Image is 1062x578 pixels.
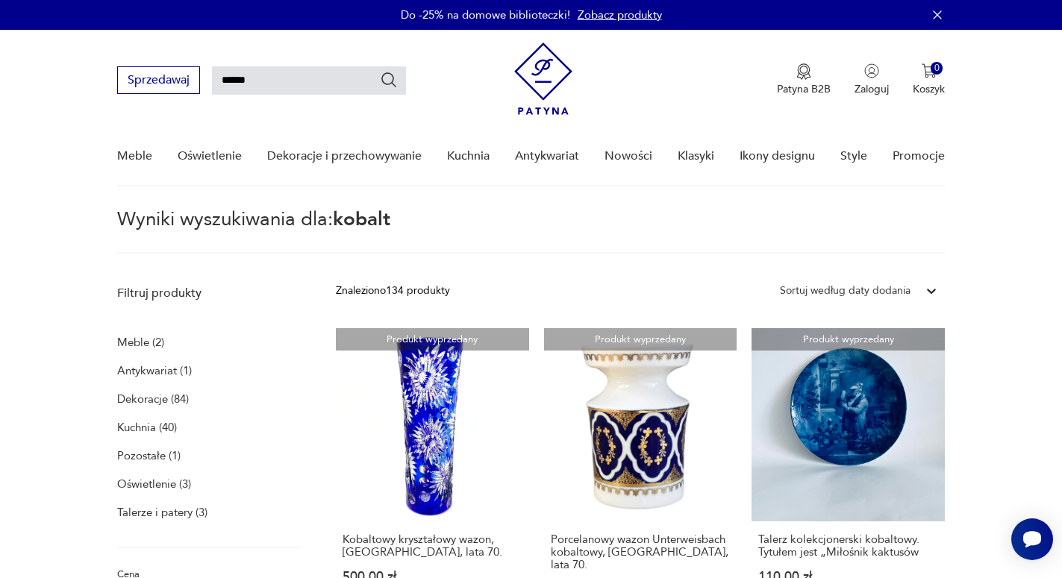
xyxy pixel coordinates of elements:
iframe: Smartsupp widget button [1011,518,1053,560]
a: Antykwariat [515,128,579,185]
a: Sprzedawaj [117,76,200,87]
h3: Kobaltowy kryształowy wazon, [GEOGRAPHIC_DATA], lata 70. [343,533,522,559]
a: Dekoracje (84) [117,389,189,409]
a: Oświetlenie [178,128,242,185]
a: Talerze i patery (3) [117,502,207,523]
a: Ikona medaluPatyna B2B [777,63,831,96]
a: Pozostałe (1) [117,445,181,466]
p: Wyniki wyszukiwania dla: [117,210,946,254]
a: Antykwariat (1) [117,360,192,381]
a: Style [840,128,867,185]
a: Nowości [605,128,652,185]
p: Do -25% na domowe biblioteczki! [401,7,570,22]
a: Ikony designu [740,128,815,185]
div: 0 [931,62,943,75]
p: Koszyk [913,82,945,96]
a: Kuchnia (40) [117,417,177,438]
h3: Talerz kolekcjonerski kobaltowy. Tytułem jest „Miłośnik kaktusów [758,533,938,559]
a: Meble [117,128,152,185]
img: Ikonka użytkownika [864,63,879,78]
img: Patyna - sklep z meblami i dekoracjami vintage [514,43,572,115]
a: Meble (2) [117,332,164,353]
a: Promocje [893,128,945,185]
a: Klasyki [678,128,714,185]
img: Ikona koszyka [922,63,937,78]
img: Ikona medalu [796,63,811,80]
a: Kuchnia [447,128,490,185]
button: 0Koszyk [913,63,945,96]
p: Filtruj produkty [117,285,300,301]
a: Oświetlenie (3) [117,474,191,494]
div: Znaleziono 134 produkty [336,283,450,299]
h3: Porcelanowy wazon Unterweisbach kobaltowy, [GEOGRAPHIC_DATA], lata 70. [551,533,731,571]
span: kobalt [333,206,390,233]
button: Patyna B2B [777,63,831,96]
button: Sprzedawaj [117,66,200,94]
p: Patyna B2B [777,82,831,96]
a: Dekoracje i przechowywanie [267,128,422,185]
button: Szukaj [380,71,398,89]
p: Zaloguj [855,82,889,96]
button: Zaloguj [855,63,889,96]
div: Sortuj według daty dodania [780,283,910,299]
a: Zobacz produkty [578,7,662,22]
